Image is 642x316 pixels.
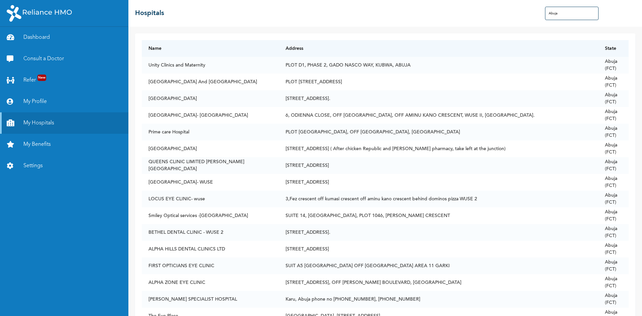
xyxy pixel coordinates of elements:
td: Abuja (FCT) [598,124,629,140]
td: Abuja (FCT) [598,291,629,308]
td: [GEOGRAPHIC_DATA] [142,90,279,107]
td: Abuja (FCT) [598,207,629,224]
img: RelianceHMO's Logo [7,5,72,22]
td: BETHEL DENTAL CLINIC - WUSE 2 [142,224,279,241]
td: QUEENS CLINIC LIMITED [PERSON_NAME][GEOGRAPHIC_DATA] [142,157,279,174]
th: Address [279,40,598,57]
td: [GEOGRAPHIC_DATA] And [GEOGRAPHIC_DATA] [142,74,279,90]
td: Abuja (FCT) [598,57,629,74]
td: [STREET_ADDRESS]. [279,90,598,107]
td: Unity Clinics and Maternity [142,57,279,74]
td: Abuja (FCT) [598,74,629,90]
td: Abuja (FCT) [598,107,629,124]
td: Abuja (FCT) [598,90,629,107]
td: PLOT D1, PHASE 2, GADO NASCO WAY, KUBWA, ABUJA [279,57,598,74]
td: PLOT [STREET_ADDRESS] [279,74,598,90]
td: Abuja (FCT) [598,174,629,191]
td: Abuja (FCT) [598,257,629,274]
td: [GEOGRAPHIC_DATA] [142,140,279,157]
td: Abuja (FCT) [598,274,629,291]
td: 6, ODIENNA CLOSE, OFF [GEOGRAPHIC_DATA], OFF AMINU KANO CRESCENT, WUSE II, [GEOGRAPHIC_DATA]. [279,107,598,124]
td: [PERSON_NAME] SPECIALIST HOSPITAL [142,291,279,308]
td: [GEOGRAPHIC_DATA]- WUSE [142,174,279,191]
td: SUIT A5 [GEOGRAPHIC_DATA] OFF [GEOGRAPHIC_DATA] AREA 11 GARKI [279,257,598,274]
td: Abuja (FCT) [598,241,629,257]
td: [STREET_ADDRESS] [279,241,598,257]
td: Abuja (FCT) [598,140,629,157]
td: LOCUS EYE CLINIC- wuse [142,191,279,207]
td: ALPHA ZONE EYE CLINIC [142,274,279,291]
td: Abuja (FCT) [598,191,629,207]
td: Abuja (FCT) [598,157,629,174]
td: Prime care Hospital [142,124,279,140]
td: [GEOGRAPHIC_DATA]- [GEOGRAPHIC_DATA] [142,107,279,124]
td: [STREET_ADDRESS], OFF [PERSON_NAME] BOULEVARD, [GEOGRAPHIC_DATA] [279,274,598,291]
h2: Hospitals [135,8,164,18]
td: [STREET_ADDRESS] [279,157,598,174]
td: Abuja (FCT) [598,224,629,241]
td: ALPHA HILLS DENTAL CLINICS LTD [142,241,279,257]
input: Search Hospitals... [545,7,599,20]
td: [STREET_ADDRESS] [279,174,598,191]
td: FIRST OPTICIANS EYE CLINIC [142,257,279,274]
td: [STREET_ADDRESS]. [279,224,598,241]
th: State [598,40,629,57]
td: SUITE 14, [GEOGRAPHIC_DATA], PLOT 1046, [PERSON_NAME] CRESCENT [279,207,598,224]
td: Smiley Optical services -[GEOGRAPHIC_DATA] [142,207,279,224]
td: PLOT [GEOGRAPHIC_DATA], OFF [GEOGRAPHIC_DATA], [GEOGRAPHIC_DATA] [279,124,598,140]
th: Name [142,40,279,57]
span: New [37,75,46,81]
td: Karu, Abuja phone no [PHONE_NUMBER], [PHONE_NUMBER] [279,291,598,308]
td: [STREET_ADDRESS] ( After chicken Republic and [PERSON_NAME] pharmacy, take left at the junction) [279,140,598,157]
td: 3,Fez crescent off kumasi crescent off aminu kano crescent behind dominos pizza WUSE 2 [279,191,598,207]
